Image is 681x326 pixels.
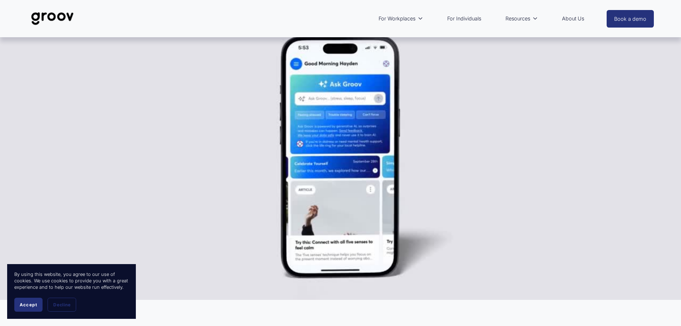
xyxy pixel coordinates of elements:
a: folder dropdown [502,10,542,27]
button: Accept [14,298,43,312]
span: Accept [20,302,37,307]
span: Resources [505,14,530,23]
a: folder dropdown [375,10,427,27]
section: Cookie banner [7,264,136,319]
span: Decline [53,302,70,307]
span: For Workplaces [379,14,415,23]
a: Book a demo [607,10,654,28]
a: About Us [558,10,588,27]
img: Groov | Unlock Human Potential at Work and in Life [27,7,78,30]
button: Decline [48,298,76,312]
p: By using this website, you agree to our use of cookies. We use cookies to provide you with a grea... [14,271,129,291]
a: For Individuals [444,10,485,27]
